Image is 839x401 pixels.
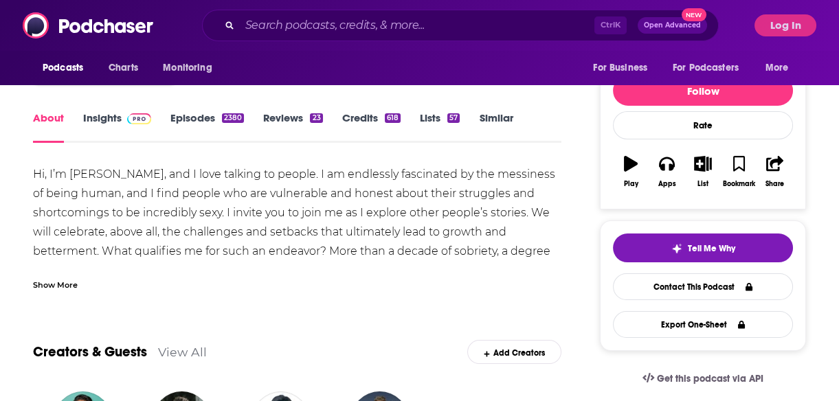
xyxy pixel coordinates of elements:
div: Rate [613,111,793,139]
span: For Podcasters [673,58,739,78]
button: open menu [756,55,806,81]
a: Reviews23 [263,111,322,143]
div: Play [624,180,638,188]
button: open menu [583,55,664,81]
div: Bookmark [723,180,755,188]
span: Ctrl K [594,16,627,34]
button: tell me why sparkleTell Me Why [613,233,793,262]
span: Get this podcast via API [657,373,763,385]
a: Lists57 [420,111,460,143]
a: Creators & Guests [33,343,147,360]
div: 57 [447,113,460,123]
span: Charts [109,58,138,78]
button: Export One-Sheet [613,311,793,338]
button: Apps [649,147,684,196]
button: open menu [33,55,101,81]
div: 2380 [222,113,244,123]
img: Podchaser Pro [127,113,151,124]
button: Log In [754,14,816,36]
span: Monitoring [163,58,212,78]
button: Open AdvancedNew [638,17,707,34]
div: Search podcasts, credits, & more... [202,10,719,41]
a: View All [158,345,207,359]
div: 23 [310,113,322,123]
div: Share [765,180,784,188]
span: Podcasts [43,58,83,78]
a: Charts [100,55,146,81]
a: Similar [479,111,513,143]
button: Follow [613,76,793,106]
img: tell me why sparkle [671,243,682,254]
button: open menu [153,55,230,81]
button: open menu [664,55,759,81]
a: InsightsPodchaser Pro [83,111,151,143]
div: Add Creators [467,340,561,364]
span: Tell Me Why [688,243,735,254]
a: Get this podcast via API [631,362,774,396]
a: Contact This Podcast [613,273,793,300]
span: New [682,8,706,21]
a: Episodes2380 [170,111,244,143]
button: Share [757,147,793,196]
span: More [765,58,789,78]
button: List [685,147,721,196]
a: About [33,111,64,143]
div: Apps [658,180,676,188]
button: Bookmark [721,147,757,196]
img: Podchaser - Follow, Share and Rate Podcasts [23,12,155,38]
button: Play [613,147,649,196]
a: Credits618 [342,111,401,143]
span: For Business [593,58,647,78]
div: List [697,180,708,188]
input: Search podcasts, credits, & more... [240,14,594,36]
span: Open Advanced [644,22,701,29]
div: 618 [385,113,401,123]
